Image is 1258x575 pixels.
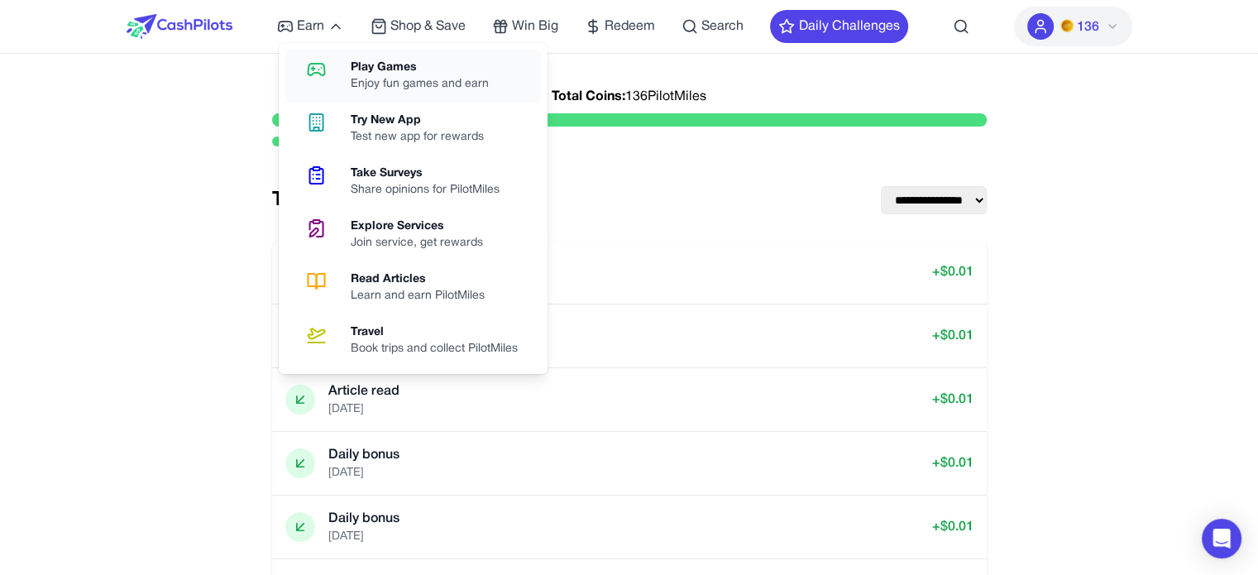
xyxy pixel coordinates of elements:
span: Search [701,17,744,36]
span: Total Coins: [552,91,625,103]
a: TravelBook trips and collect PilotMiles [285,314,541,367]
p: Daily bonus [328,445,399,465]
button: Daily Challenges [770,10,908,43]
a: Explore ServicesJoin service, get rewards [285,208,541,261]
a: Take SurveysShare opinions for PilotMiles [285,156,541,208]
p: + $ 0.01 [932,517,973,537]
div: Read Articles [351,271,498,288]
a: Read ArticlesLearn and earn PilotMiles [285,261,541,314]
a: Earn [277,17,344,36]
div: Learn and earn PilotMiles [351,288,498,304]
div: Take Surveys [351,165,513,182]
div: Travel [351,324,531,341]
a: Win Big [492,17,558,36]
p: [DATE] [328,465,399,482]
div: Share opinions for PilotMiles [351,182,513,199]
span: 136 PilotMiles [625,91,706,103]
a: Redeem [585,17,655,36]
a: Try New AppTest new app for rewards [285,103,541,156]
span: Redeem [605,17,655,36]
button: PMs136 [1014,7,1132,46]
span: Win Big [512,17,558,36]
div: Explore Services [351,218,496,235]
p: [DATE] [328,529,399,545]
div: Join service, get rewards [351,235,496,252]
div: Try New App [351,113,497,129]
p: + $ 0.01 [932,326,973,346]
img: PMs [1060,19,1074,32]
h1: Transaction History [272,187,456,213]
div: Play Games [351,60,502,76]
span: 136 [1077,17,1099,37]
p: + $ 0.01 [932,453,973,473]
p: [DATE] [328,401,399,418]
div: Open Intercom Messenger [1202,519,1241,558]
div: Book trips and collect PilotMiles [351,341,531,357]
p: Daily bonus [328,509,399,529]
p: Article read [328,381,399,401]
div: Enjoy fun games and earn [351,76,502,93]
p: + $ 0.01 [932,262,973,282]
a: Search [682,17,744,36]
a: Shop & Save [371,17,466,36]
span: Earn [297,17,324,36]
span: Shop & Save [390,17,466,36]
div: Test new app for rewards [351,129,497,146]
img: CashPilots Logo [127,14,232,39]
p: + $ 0.01 [932,390,973,410]
a: Play GamesEnjoy fun games and earn [285,50,541,103]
